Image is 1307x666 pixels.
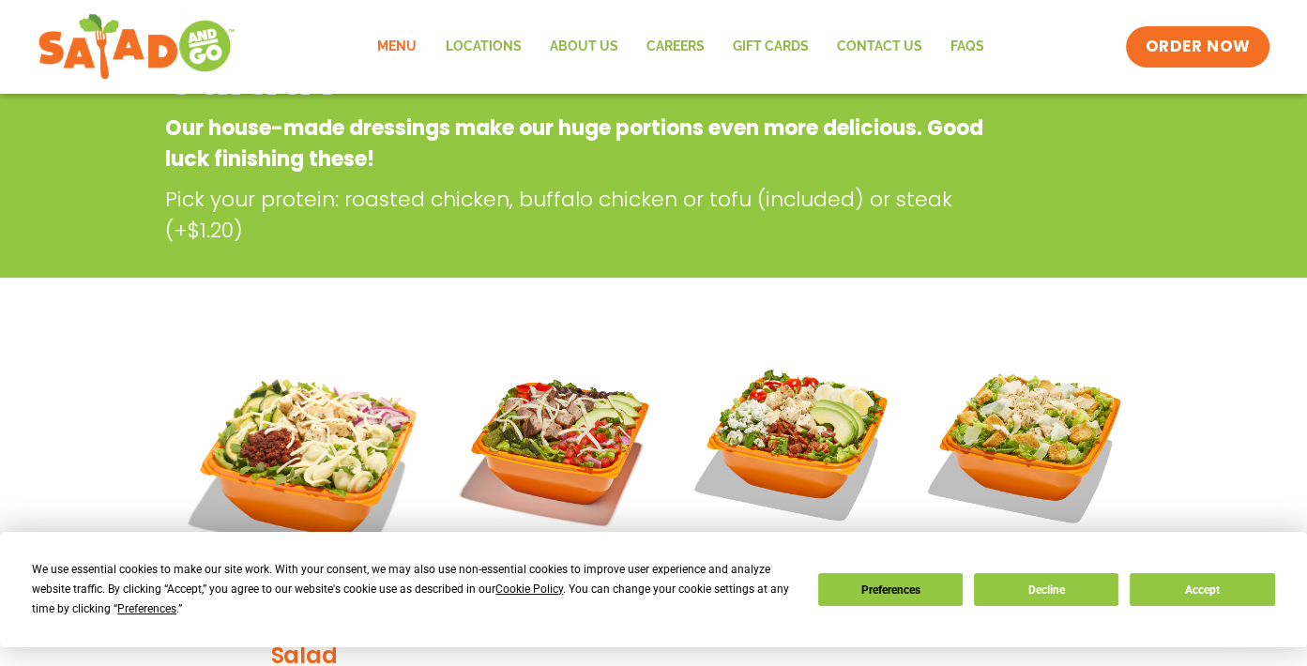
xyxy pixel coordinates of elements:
[38,9,236,84] img: new-SAG-logo-768×292
[818,573,963,606] button: Preferences
[935,25,997,68] a: FAQs
[718,25,822,68] a: GIFT CARDS
[457,341,661,546] img: Product photo for Fajita Salad
[179,341,430,592] img: Product photo for Tuscan Summer Salad
[363,25,431,68] a: Menu
[974,573,1118,606] button: Decline
[165,184,1000,246] p: Pick your protein: roasted chicken, buffalo chicken or tofu (included) or steak (+$1.20)
[165,113,992,174] p: Our house-made dressings make our huge portions even more delicious. Good luck finishing these!
[923,341,1128,546] img: Product photo for Caesar Salad
[495,583,563,596] span: Cookie Policy
[631,25,718,68] a: Careers
[1145,36,1250,58] span: ORDER NOW
[363,25,997,68] nav: Menu
[691,341,895,546] img: Product photo for Cobb Salad
[822,25,935,68] a: Contact Us
[535,25,631,68] a: About Us
[1126,26,1269,68] a: ORDER NOW
[431,25,535,68] a: Locations
[117,602,176,615] span: Preferences
[32,560,795,619] div: We use essential cookies to make our site work. With your consent, we may also use non-essential ...
[1130,573,1274,606] button: Accept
